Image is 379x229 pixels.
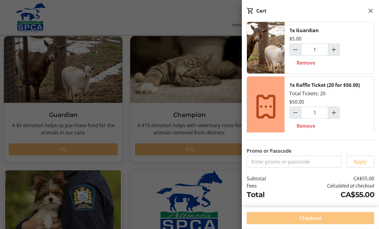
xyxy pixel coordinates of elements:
[289,27,319,34] div: 1x Guardian
[289,57,322,69] button: Remove
[247,147,291,154] label: Promo or Passcode
[247,175,284,182] td: Subtotal
[301,44,328,56] input: Guardian Quantity
[347,156,374,168] button: Apply
[247,156,342,168] input: Enter promo or passcode
[284,182,374,189] td: Calculated at checkout
[247,182,284,189] td: Fees
[289,81,360,89] div: 1x Raffle Ticket (20 for $50.00)
[289,120,322,132] button: Remove
[297,122,315,130] span: Remove
[290,44,301,55] button: Decrement by one
[290,107,301,118] button: Decrement by one
[247,22,285,74] img: Guardian
[328,44,340,55] button: Increment by one
[289,35,301,42] div: $5.00
[328,107,340,118] button: Increment by one
[284,175,374,182] td: CA$55.00
[256,7,267,14] div: Cart
[297,59,315,66] span: Remove
[289,98,304,105] div: $50.00
[284,189,374,200] td: CA$55.00
[354,158,367,165] span: Apply
[247,212,374,224] button: Checkout
[285,77,374,137] div: Total Tickets: 20
[301,107,328,119] input: Raffle Ticket (20 for $50.00) Quantity
[247,189,284,200] td: Total
[300,215,321,222] span: Checkout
